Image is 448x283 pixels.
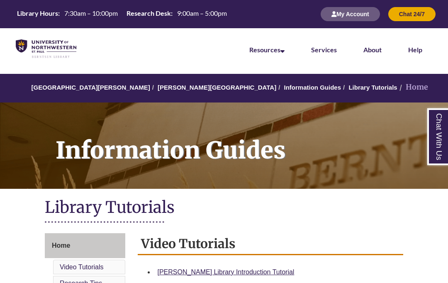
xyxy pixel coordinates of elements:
a: Home [45,233,125,258]
a: [GEOGRAPHIC_DATA][PERSON_NAME] [32,84,150,91]
th: Library Hours: [14,9,61,18]
a: Services [311,46,337,54]
a: Information Guides [284,84,341,91]
li: Home [397,81,428,93]
a: My Account [321,10,380,17]
button: Chat 24/7 [388,7,436,21]
a: Resources [249,46,285,54]
table: Hours Today [14,9,230,19]
a: About [363,46,382,54]
a: Library Tutorials [348,84,397,91]
span: 9:00am – 5:00pm [177,9,227,17]
img: UNWSP Library Logo [16,39,76,59]
a: Hours Today [14,9,230,20]
a: Chat 24/7 [388,10,436,17]
h1: Library Tutorials [45,197,403,219]
button: My Account [321,7,380,21]
th: Research Desk: [123,9,174,18]
span: 7:30am – 10:00pm [64,9,118,17]
h1: Information Guides [46,102,448,178]
a: Video Tutorials [60,263,104,271]
h2: Video Tutorials [138,233,404,255]
a: [PERSON_NAME] Library Introduction Tutorial [158,268,295,276]
span: Home [52,242,70,249]
a: Help [408,46,422,54]
a: [PERSON_NAME][GEOGRAPHIC_DATA] [158,84,276,91]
